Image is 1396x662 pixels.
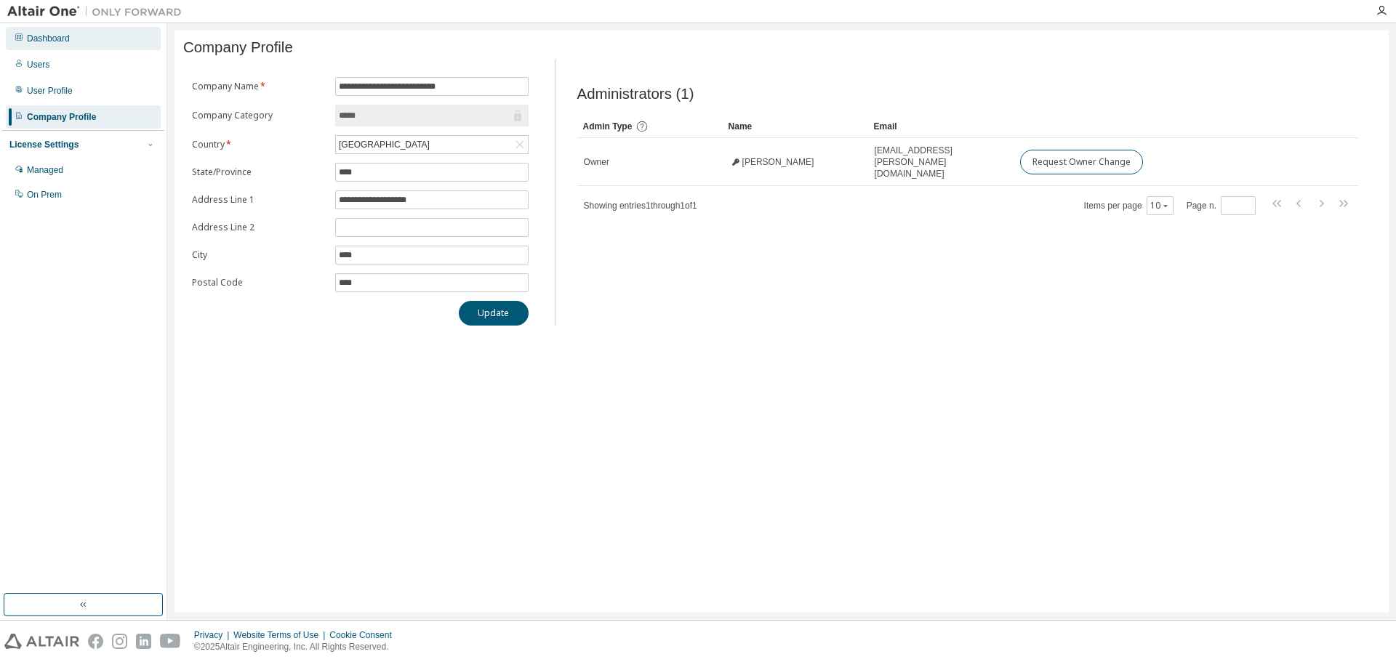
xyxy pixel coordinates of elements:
[1084,196,1174,215] span: Items per page
[192,277,326,288] label: Postal Code
[136,634,151,649] img: linkedin.svg
[192,81,326,92] label: Company Name
[329,629,400,641] div: Cookie Consent
[874,115,1008,138] div: Email
[1150,200,1170,211] button: 10
[584,156,609,168] span: Owner
[192,139,326,150] label: Country
[27,111,96,123] div: Company Profile
[194,629,233,641] div: Privacy
[7,4,189,19] img: Altair One
[192,110,326,121] label: Company Category
[192,222,326,233] label: Address Line 2
[27,164,63,176] div: Managed
[1020,150,1143,174] button: Request Owner Change
[1187,196,1256,215] span: Page n.
[192,166,326,178] label: State/Province
[192,194,326,206] label: Address Line 1
[729,115,862,138] div: Name
[27,189,62,201] div: On Prem
[4,634,79,649] img: altair_logo.svg
[742,156,814,168] span: [PERSON_NAME]
[27,33,70,44] div: Dashboard
[192,249,326,261] label: City
[194,641,401,653] p: © 2025 Altair Engineering, Inc. All Rights Reserved.
[459,301,529,326] button: Update
[112,634,127,649] img: instagram.svg
[875,145,1007,179] span: [EMAIL_ADDRESS][PERSON_NAME][DOMAIN_NAME]
[336,136,528,153] div: [GEOGRAPHIC_DATA]
[337,137,432,153] div: [GEOGRAPHIC_DATA]
[88,634,103,649] img: facebook.svg
[160,634,181,649] img: youtube.svg
[183,39,293,56] span: Company Profile
[9,139,79,150] div: License Settings
[583,121,633,132] span: Admin Type
[233,629,329,641] div: Website Terms of Use
[577,86,694,102] span: Administrators (1)
[27,85,73,97] div: User Profile
[27,59,49,70] div: Users
[584,201,697,211] span: Showing entries 1 through 1 of 1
